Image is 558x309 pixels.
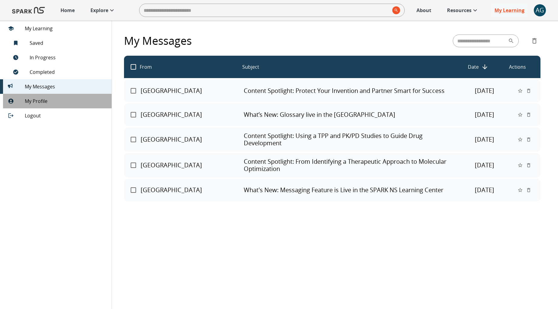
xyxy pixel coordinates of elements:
button: toggle pinned [516,110,524,119]
span: Logout [25,112,107,119]
div: Completed [3,65,112,79]
p: What's New: Messaging Feature is Live in the SPARK NS Learning Center [244,186,453,194]
p: My Learning [494,7,524,14]
p: Resources [447,7,472,14]
span: My Learning [25,25,107,32]
button: toggle pinned [516,87,524,95]
img: Logo of SPARK at Stanford [12,3,45,18]
a: Explore [87,4,119,17]
span: My Messages [25,83,107,90]
button: delete [524,135,533,144]
a: Home [57,4,78,17]
div: AG [534,4,546,16]
button: search [390,4,400,17]
p: [DATE] [454,111,515,118]
button: toggle pinned [516,135,524,144]
p: Content Spotlight: From Identifying a Therapeutic Approach to Molecular Optimization [244,158,453,173]
button: toggle pinned [516,186,524,194]
p: Home [60,7,75,14]
span: Saved [30,39,107,47]
p: [GEOGRAPHIC_DATA] [141,186,243,194]
p: From [140,63,152,71]
p: [DATE] [454,136,515,143]
a: Resources [444,4,482,17]
button: toggle pinned [516,161,524,169]
span: My Profile [25,97,107,105]
button: delete [524,110,533,119]
button: search [506,35,514,46]
span: Completed [30,68,107,76]
button: delete [524,161,533,169]
div: My Profile [3,94,112,108]
p: About [416,7,431,14]
p: [GEOGRAPHIC_DATA] [141,87,243,94]
p: Subject [242,63,259,71]
button: delete [524,186,533,194]
p: [DATE] [454,162,515,169]
button: delete [524,87,533,95]
span: In Progress [30,54,107,61]
div: My Learning [3,21,112,36]
button: account of current user [534,4,546,16]
p: What’s New: Glossary live in the [GEOGRAPHIC_DATA] [244,111,453,118]
p: [GEOGRAPHIC_DATA] [141,136,243,143]
p: Explore [90,7,108,14]
p: [GEOGRAPHIC_DATA] [141,162,243,169]
p: [DATE] [454,186,515,194]
p: Date [468,63,479,71]
div: Logout [3,108,112,123]
p: Actions [509,63,526,71]
p: Content Spotlight: Using a TPP and PK/PD Studies to Guide Drug Development [244,132,453,147]
p: [DATE] [454,87,515,94]
p: Content Spotlight: Protect Your Invention and Partner Smart for Success [244,87,453,94]
button: delete [528,35,540,47]
p: [GEOGRAPHIC_DATA] [141,111,243,118]
div: In Progress [3,50,112,65]
p: My Messages [124,33,192,49]
a: My Learning [491,4,528,17]
a: About [413,4,434,17]
div: Saved [3,36,112,50]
